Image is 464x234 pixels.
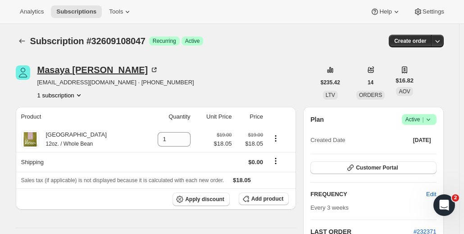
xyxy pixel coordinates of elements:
span: | [422,116,423,123]
div: Masaya [PERSON_NAME] [37,65,159,74]
span: $18.05 [237,139,263,148]
span: 2 [452,194,459,202]
button: Apply discount [173,193,230,206]
span: $16.82 [396,76,414,85]
span: Active [405,115,433,124]
span: Tools [109,8,123,15]
small: 12oz. / Whole Bean [46,141,93,147]
th: Unit Price [193,107,235,127]
span: Settings [423,8,444,15]
button: Settings [408,5,450,18]
div: [GEOGRAPHIC_DATA] [39,130,107,148]
th: Shipping [16,152,142,172]
button: Edit [421,187,441,202]
span: [EMAIL_ADDRESS][DOMAIN_NAME] · [PHONE_NUMBER] [37,78,194,87]
button: [DATE] [408,134,437,147]
th: Quantity [141,107,193,127]
button: Product actions [268,133,283,143]
button: Customer Portal [310,161,436,174]
button: Product actions [37,91,83,100]
th: Product [16,107,142,127]
span: $235.42 [321,79,340,86]
span: Analytics [20,8,44,15]
span: [DATE] [413,137,431,144]
span: Subscriptions [56,8,96,15]
button: Tools [104,5,137,18]
button: 14 [362,76,379,89]
span: ORDERS [359,92,382,98]
button: Analytics [14,5,49,18]
span: Add product [251,195,283,202]
span: Masaya Yamamoto [16,65,30,80]
span: Active [185,37,200,45]
span: Customer Portal [356,164,398,171]
h2: Plan [310,115,324,124]
span: Created Date [310,136,345,145]
small: $19.00 [248,132,263,138]
span: 14 [368,79,373,86]
button: Subscriptions [51,5,102,18]
span: Every 3 weeks [310,204,349,211]
iframe: Intercom live chat [433,194,455,216]
span: AOV [399,88,410,95]
span: $18.05 [233,177,251,184]
button: Help [365,5,406,18]
span: $0.00 [248,159,263,165]
button: Add product [239,193,289,205]
small: $19.00 [217,132,232,138]
img: product img [21,130,39,148]
span: Create order [394,37,426,45]
button: Shipping actions [268,156,283,166]
th: Price [234,107,266,127]
span: Sales tax (if applicable) is not displayed because it is calculated with each new order. [21,177,224,184]
button: Create order [389,35,432,47]
button: $235.42 [315,76,346,89]
button: Subscriptions [16,35,28,47]
h2: FREQUENCY [310,190,426,199]
span: Help [379,8,391,15]
span: Subscription #32609108047 [30,36,146,46]
span: Recurring [153,37,176,45]
span: LTV [326,92,335,98]
span: Edit [426,190,436,199]
span: Apply discount [185,196,224,203]
span: $18.05 [214,139,232,148]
